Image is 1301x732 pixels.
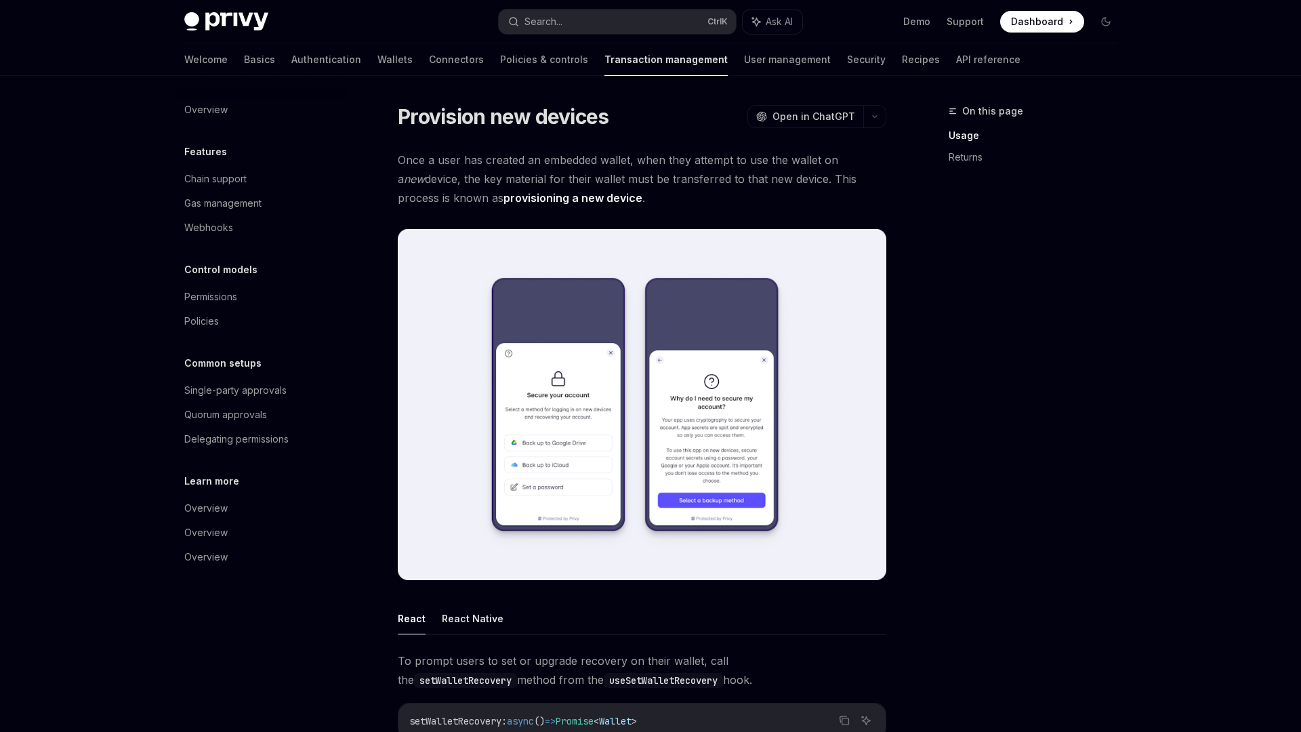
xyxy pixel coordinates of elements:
[173,496,347,521] a: Overview
[604,673,723,688] code: useSetWalletRecovery
[173,167,347,191] a: Chain support
[173,216,347,240] a: Webhooks
[184,382,287,399] div: Single-party approvals
[409,715,501,727] span: setWalletRecovery
[545,715,556,727] span: =>
[173,521,347,545] a: Overview
[184,171,247,187] div: Chain support
[184,262,257,278] h5: Control models
[903,15,930,28] a: Demo
[599,715,632,727] span: Wallet
[524,14,562,30] div: Search...
[499,9,736,34] button: Search...CtrlK
[835,712,853,729] button: Copy the contents from the code block
[442,603,503,634] button: React Native
[173,403,347,427] a: Quorum approvals
[766,15,793,28] span: Ask AI
[173,309,347,333] a: Policies
[244,43,275,76] a: Basics
[184,195,262,211] div: Gas management
[184,43,228,76] a: Welcome
[173,378,347,403] a: Single-party approvals
[184,431,289,447] div: Delegating permissions
[184,407,267,423] div: Quorum approvals
[173,427,347,451] a: Delegating permissions
[398,603,426,634] button: React
[949,146,1128,168] a: Returns
[291,43,361,76] a: Authentication
[173,545,347,569] a: Overview
[772,110,855,123] span: Open in ChatGPT
[398,229,886,581] img: recovery-hero
[534,715,545,727] span: ()
[173,98,347,122] a: Overview
[962,103,1023,119] span: On this page
[949,125,1128,146] a: Usage
[184,12,268,31] img: dark logo
[184,313,219,329] div: Policies
[902,43,940,76] a: Recipes
[173,191,347,216] a: Gas management
[184,220,233,236] div: Webhooks
[184,549,228,565] div: Overview
[743,9,802,34] button: Ask AI
[1000,11,1084,33] a: Dashboard
[173,285,347,309] a: Permissions
[947,15,984,28] a: Support
[184,355,262,371] h5: Common setups
[184,473,239,489] h5: Learn more
[1095,11,1117,33] button: Toggle dark mode
[956,43,1020,76] a: API reference
[184,500,228,516] div: Overview
[857,712,875,729] button: Ask AI
[507,715,534,727] span: async
[398,651,886,689] span: To prompt users to set or upgrade recovery on their wallet, call the method from the hook.
[847,43,886,76] a: Security
[398,150,886,207] span: Once a user has created an embedded wallet, when they attempt to use the wallet on a device, the ...
[747,105,863,128] button: Open in ChatGPT
[414,673,517,688] code: setWalletRecovery
[503,191,642,205] strong: provisioning a new device
[404,172,425,186] em: new
[184,102,228,118] div: Overview
[632,715,637,727] span: >
[707,16,728,27] span: Ctrl K
[501,715,507,727] span: :
[398,104,608,129] h1: Provision new devices
[556,715,594,727] span: Promise
[429,43,484,76] a: Connectors
[184,289,237,305] div: Permissions
[377,43,413,76] a: Wallets
[594,715,599,727] span: <
[184,144,227,160] h5: Features
[744,43,831,76] a: User management
[500,43,588,76] a: Policies & controls
[184,525,228,541] div: Overview
[604,43,728,76] a: Transaction management
[1011,15,1063,28] span: Dashboard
